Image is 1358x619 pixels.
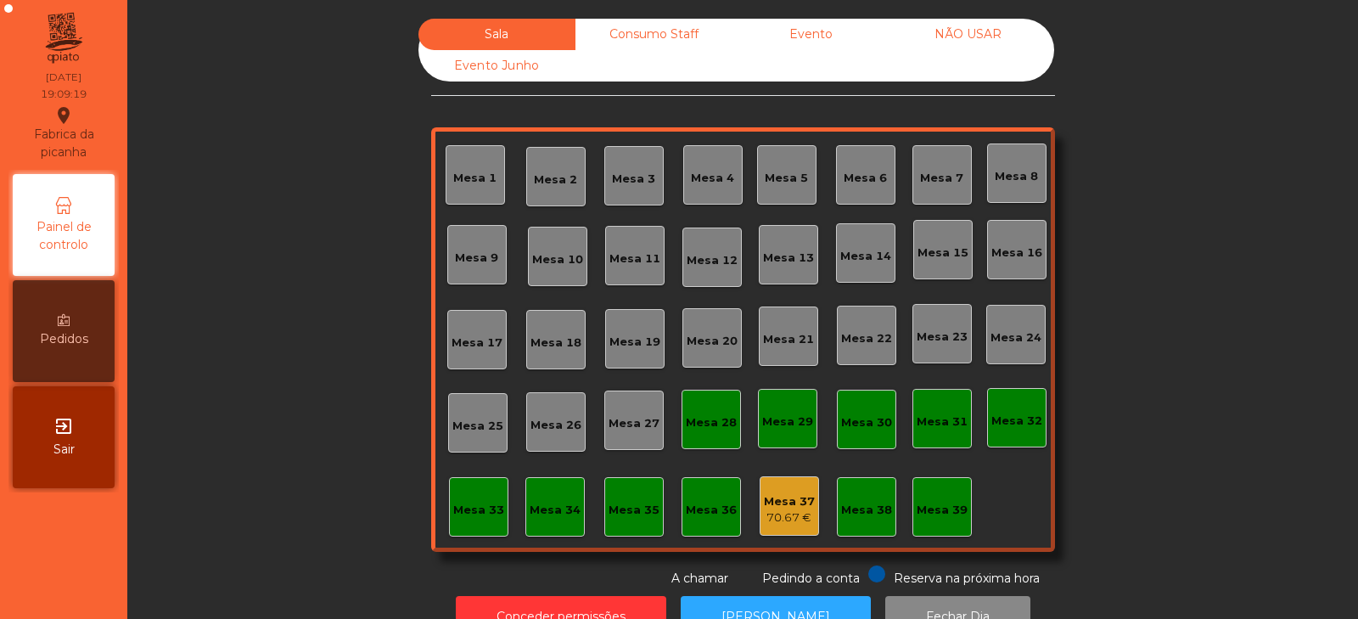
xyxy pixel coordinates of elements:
div: Mesa 6 [844,170,887,187]
div: Mesa 39 [917,502,968,519]
div: Mesa 31 [917,414,968,430]
div: Mesa 4 [691,170,734,187]
div: Mesa 10 [532,251,583,268]
div: Mesa 35 [609,502,659,519]
div: Mesa 16 [991,245,1042,262]
div: Mesa 3 [612,171,655,188]
div: [DATE] [46,70,81,85]
div: Mesa 21 [763,331,814,348]
div: Mesa 5 [765,170,808,187]
span: Sair [53,441,75,459]
div: Mesa 30 [841,414,892,431]
div: 70.67 € [764,509,815,526]
span: Painel de controlo [17,218,110,254]
img: qpiato [42,8,84,68]
div: Evento Junho [418,50,575,82]
div: Mesa 23 [917,329,968,346]
div: Mesa 33 [453,502,504,519]
div: Mesa 37 [764,493,815,510]
span: Pedindo a conta [762,571,860,586]
div: Mesa 17 [452,335,502,352]
div: Fabrica da picanha [14,105,114,161]
div: Mesa 28 [686,414,737,431]
div: Mesa 1 [453,170,497,187]
div: Mesa 29 [762,414,813,430]
div: Consumo Staff [575,19,732,50]
span: Pedidos [40,330,88,348]
div: Mesa 14 [840,248,891,265]
div: 19:09:19 [41,87,87,102]
i: location_on [53,105,74,126]
div: Mesa 20 [687,333,738,350]
div: Mesa 12 [687,252,738,269]
div: Mesa 18 [530,335,581,352]
div: Mesa 34 [530,502,581,519]
div: Mesa 36 [686,502,737,519]
div: Mesa 7 [920,170,963,187]
div: Mesa 32 [991,413,1042,430]
div: Mesa 27 [609,415,659,432]
div: Sala [418,19,575,50]
div: NÃO USAR [889,19,1047,50]
div: Mesa 2 [534,172,577,189]
div: Mesa 25 [452,418,503,435]
div: Mesa 13 [763,250,814,267]
div: Mesa 15 [917,245,968,262]
span: A chamar [671,571,728,586]
div: Mesa 11 [609,250,660,267]
span: Reserva na próxima hora [894,571,1040,586]
div: Mesa 19 [609,334,660,351]
div: Mesa 9 [455,250,498,267]
div: Evento [732,19,889,50]
div: Mesa 8 [995,168,1038,185]
div: Mesa 22 [841,330,892,347]
div: Mesa 38 [841,502,892,519]
i: exit_to_app [53,416,74,436]
div: Mesa 26 [530,417,581,434]
div: Mesa 24 [990,329,1041,346]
